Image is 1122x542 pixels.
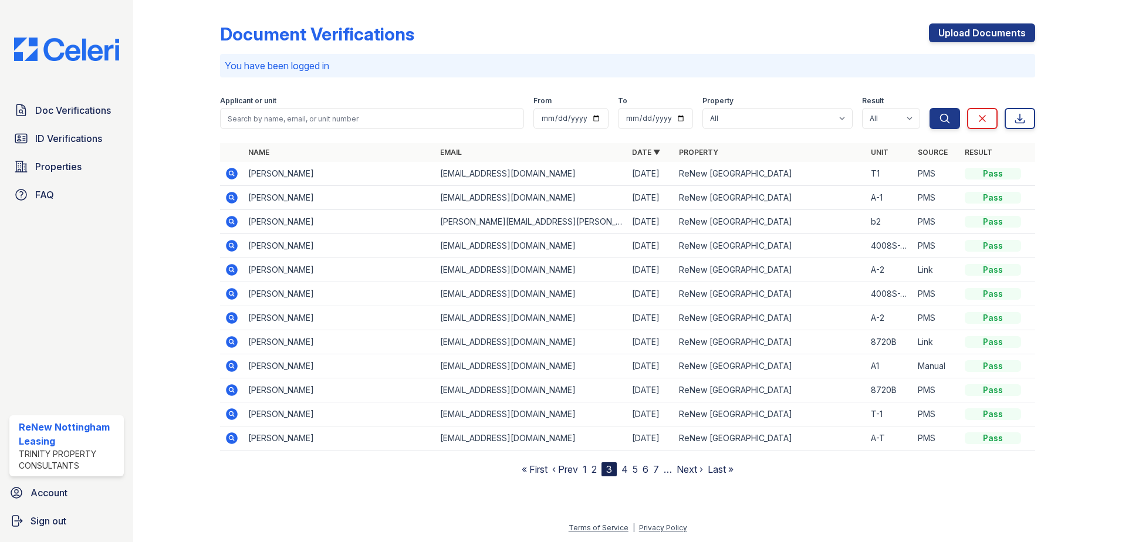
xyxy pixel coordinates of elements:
[220,108,524,129] input: Search by name, email, or unit number
[627,378,674,402] td: [DATE]
[674,210,866,234] td: ReNew [GEOGRAPHIC_DATA]
[552,463,578,475] a: ‹ Prev
[866,426,913,450] td: A-T
[244,282,435,306] td: [PERSON_NAME]
[965,288,1021,300] div: Pass
[866,330,913,354] td: 8720B
[866,306,913,330] td: A-2
[633,463,638,475] a: 5
[674,402,866,426] td: ReNew [GEOGRAPHIC_DATA]
[674,282,866,306] td: ReNew [GEOGRAPHIC_DATA]
[627,306,674,330] td: [DATE]
[965,408,1021,420] div: Pass
[918,148,948,157] a: Source
[866,258,913,282] td: A-2
[440,148,462,157] a: Email
[965,336,1021,348] div: Pass
[435,162,627,186] td: [EMAIL_ADDRESS][DOMAIN_NAME]
[913,354,960,378] td: Manual
[674,234,866,258] td: ReNew [GEOGRAPHIC_DATA]
[248,148,269,157] a: Name
[965,432,1021,444] div: Pass
[220,23,414,45] div: Document Verifications
[35,103,111,117] span: Doc Verifications
[965,148,992,157] a: Result
[627,402,674,426] td: [DATE]
[244,186,435,210] td: [PERSON_NAME]
[913,330,960,354] td: Link
[674,306,866,330] td: ReNew [GEOGRAPHIC_DATA]
[435,426,627,450] td: [EMAIL_ADDRESS][DOMAIN_NAME]
[435,210,627,234] td: [PERSON_NAME][EMAIL_ADDRESS][PERSON_NAME][DOMAIN_NAME]
[866,186,913,210] td: A-1
[435,354,627,378] td: [EMAIL_ADDRESS][DOMAIN_NAME]
[674,330,866,354] td: ReNew [GEOGRAPHIC_DATA]
[244,306,435,330] td: [PERSON_NAME]
[627,234,674,258] td: [DATE]
[618,96,627,106] label: To
[913,162,960,186] td: PMS
[435,378,627,402] td: [EMAIL_ADDRESS][DOMAIN_NAME]
[627,210,674,234] td: [DATE]
[674,378,866,402] td: ReNew [GEOGRAPHIC_DATA]
[9,183,124,206] a: FAQ
[621,463,628,475] a: 4
[702,96,734,106] label: Property
[913,426,960,450] td: PMS
[627,354,674,378] td: [DATE]
[244,426,435,450] td: [PERSON_NAME]
[913,210,960,234] td: PMS
[5,481,129,504] a: Account
[9,99,124,122] a: Doc Verifications
[435,306,627,330] td: [EMAIL_ADDRESS][DOMAIN_NAME]
[244,162,435,186] td: [PERSON_NAME]
[5,509,129,533] a: Sign out
[929,23,1035,42] a: Upload Documents
[601,462,617,476] div: 3
[632,148,660,157] a: Date ▼
[677,463,703,475] a: Next ›
[866,210,913,234] td: b2
[674,258,866,282] td: ReNew [GEOGRAPHIC_DATA]
[569,523,628,532] a: Terms of Service
[866,378,913,402] td: 8720B
[9,155,124,178] a: Properties
[965,216,1021,228] div: Pass
[435,330,627,354] td: [EMAIL_ADDRESS][DOMAIN_NAME]
[435,258,627,282] td: [EMAIL_ADDRESS][DOMAIN_NAME]
[627,186,674,210] td: [DATE]
[592,463,597,475] a: 2
[244,234,435,258] td: [PERSON_NAME]
[913,402,960,426] td: PMS
[965,360,1021,372] div: Pass
[653,463,659,475] a: 7
[866,282,913,306] td: 4008S-T-1
[639,523,687,532] a: Privacy Policy
[244,378,435,402] td: [PERSON_NAME]
[435,234,627,258] td: [EMAIL_ADDRESS][DOMAIN_NAME]
[627,426,674,450] td: [DATE]
[627,162,674,186] td: [DATE]
[19,420,119,448] div: ReNew Nottingham Leasing
[35,160,82,174] span: Properties
[866,354,913,378] td: A1
[708,463,734,475] a: Last »
[31,486,67,500] span: Account
[9,127,124,150] a: ID Verifications
[965,384,1021,396] div: Pass
[244,354,435,378] td: [PERSON_NAME]
[244,258,435,282] td: [PERSON_NAME]
[871,148,888,157] a: Unit
[244,210,435,234] td: [PERSON_NAME]
[35,188,54,202] span: FAQ
[627,330,674,354] td: [DATE]
[627,258,674,282] td: [DATE]
[674,426,866,450] td: ReNew [GEOGRAPHIC_DATA]
[633,523,635,532] div: |
[244,402,435,426] td: [PERSON_NAME]
[679,148,718,157] a: Property
[674,354,866,378] td: ReNew [GEOGRAPHIC_DATA]
[664,462,672,476] span: …
[643,463,648,475] a: 6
